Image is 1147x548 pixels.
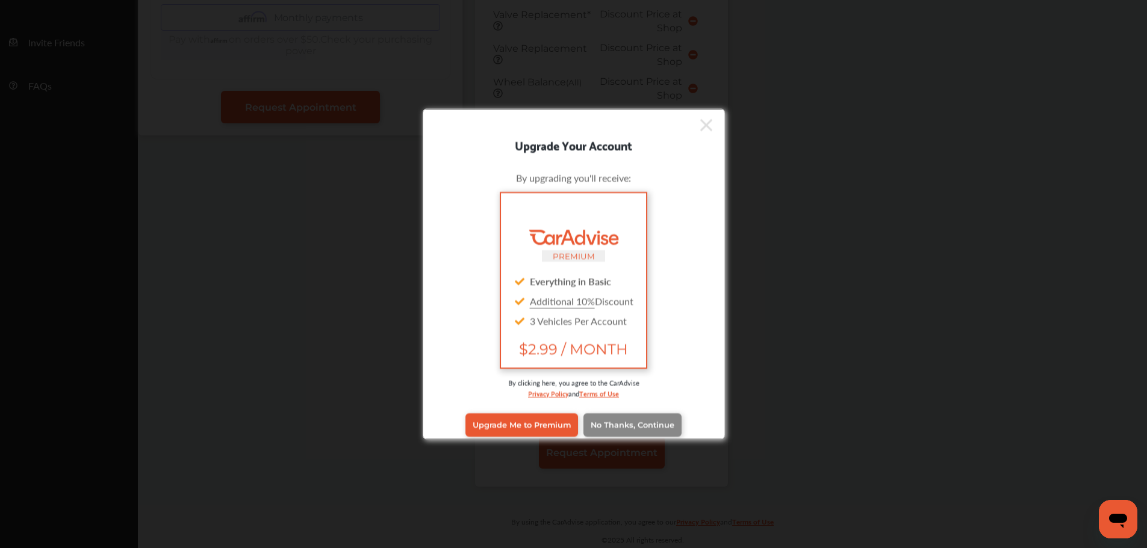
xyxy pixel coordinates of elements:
[553,251,595,260] small: PREMIUM
[530,294,633,307] span: Discount
[1099,500,1137,538] iframe: Button to launch messaging window
[591,420,674,429] span: No Thanks, Continue
[528,387,568,398] a: Privacy Policy
[530,294,595,307] u: Additional 10%
[441,170,706,184] div: By upgrading you'll receive:
[473,420,571,429] span: Upgrade Me to Premium
[423,135,724,154] div: Upgrade Your Account
[511,310,636,330] div: 3 Vehicles Per Account
[583,413,682,436] a: No Thanks, Continue
[441,377,706,410] div: By clicking here, you agree to the CarAdvise and
[530,274,611,288] strong: Everything in Basic
[511,340,636,357] span: $2.99 / MONTH
[579,387,619,398] a: Terms of Use
[465,413,578,436] a: Upgrade Me to Premium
